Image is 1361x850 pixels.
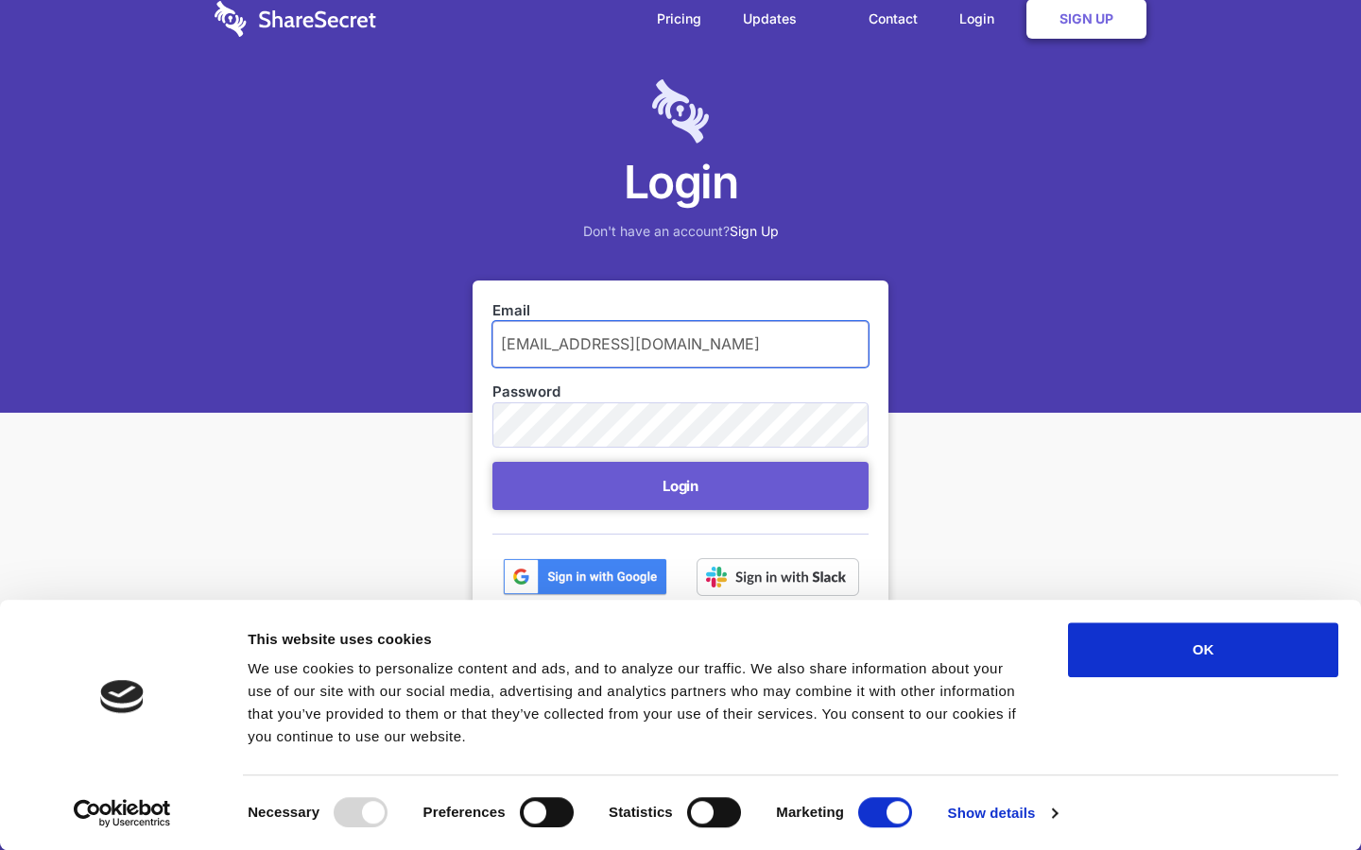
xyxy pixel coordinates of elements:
strong: Marketing [776,804,844,820]
a: Usercentrics Cookiebot - opens in a new window [40,799,205,827]
div: Forgot your password? [492,596,869,638]
strong: Preferences [423,804,506,820]
img: Sign in with Slack [697,558,859,596]
div: This website uses cookies [248,628,1025,651]
img: logo-wordmark-white-trans-d4663122ce5f474addd5e946df7df03e33cb6a1c49d2221995e7729f52c070b2.svg [215,1,376,37]
a: Show details [948,799,1058,827]
a: Sign Up [730,223,779,239]
img: logo [100,680,144,713]
div: We use cookies to personalize content and ads, and to analyze our traffic. We also share informat... [248,657,1025,748]
label: Email [492,300,869,321]
img: btn_google_signin_dark_normal_web@2x-02e5a4921c5dab0481f19210d7229f84a41d9f18e5bdafae021273015eeb... [503,558,667,596]
strong: Statistics [609,804,673,820]
legend: Consent Selection [247,790,248,790]
img: logo-lt-purple-60x68@2x-c671a683ea72a1d466fb5d642181eefbee81c4e10ba9aed56c8e1d7e762e8086.png [652,79,709,144]
button: Login [492,462,869,510]
button: OK [1068,622,1338,677]
label: Password [492,382,869,402]
strong: Necessary [248,804,319,820]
